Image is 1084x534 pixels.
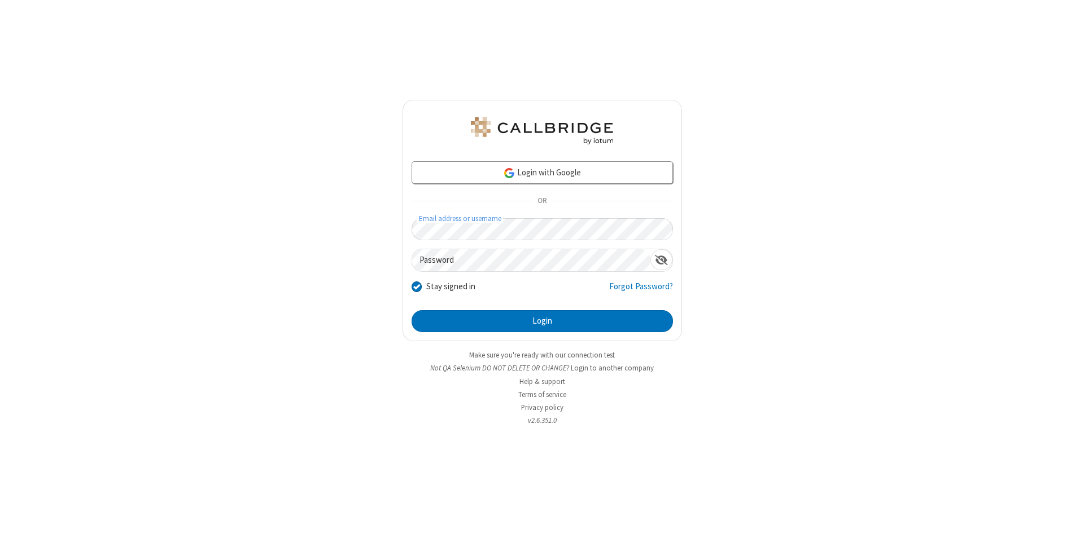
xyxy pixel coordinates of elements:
a: Help & support [519,377,565,386]
div: Show password [650,249,672,270]
input: Email address or username [412,218,673,240]
input: Password [412,249,650,271]
a: Make sure you're ready with our connection test [469,350,615,360]
button: Login [412,310,673,333]
label: Stay signed in [426,280,475,293]
a: Privacy policy [521,403,563,412]
button: Login to another company [571,363,654,373]
li: Not QA Selenium DO NOT DELETE OR CHANGE? [403,363,682,373]
li: v2.6.351.0 [403,415,682,426]
a: Terms of service [518,390,566,399]
span: OR [533,193,551,209]
img: google-icon.png [503,167,515,179]
img: QA Selenium DO NOT DELETE OR CHANGE [469,117,615,144]
a: Forgot Password? [609,280,673,302]
a: Login with Google [412,161,673,184]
